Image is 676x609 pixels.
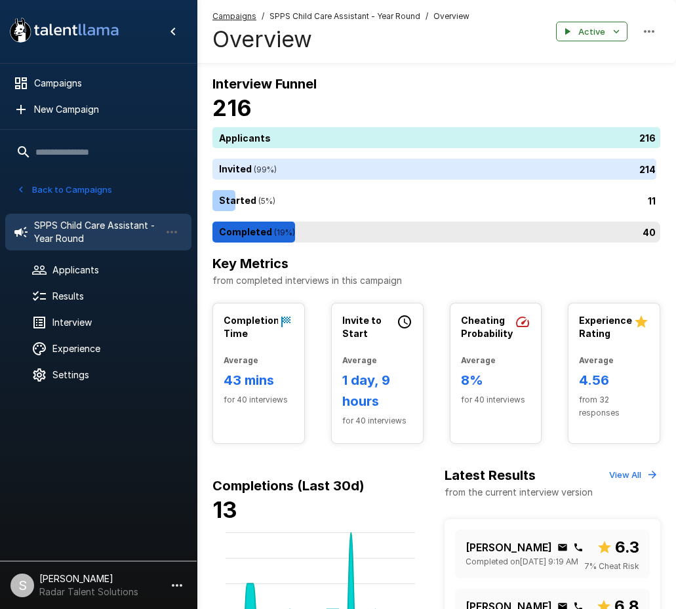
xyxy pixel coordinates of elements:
[579,315,632,339] b: Experience Rating
[639,163,656,176] p: 214
[342,370,412,412] h6: 1 day, 9 hours
[639,131,656,145] p: 216
[224,315,279,339] b: Completion Time
[433,10,469,23] span: Overview
[648,194,656,208] p: 11
[212,94,252,121] b: 216
[584,560,639,573] span: 7 % Cheat Risk
[224,393,294,406] span: for 40 interviews
[597,535,639,560] span: Overall score out of 10
[579,370,649,391] h6: 4.56
[466,540,552,555] p: [PERSON_NAME]
[212,496,237,523] b: 13
[461,370,531,391] h6: 8%
[262,10,264,23] span: /
[606,465,660,485] button: View All
[466,555,578,568] span: Completed on [DATE] 9:19 AM
[557,542,568,553] div: Click to copy
[269,10,420,23] span: SPPS Child Care Assistant - Year Round
[573,542,584,553] div: Click to copy
[445,467,536,483] b: Latest Results
[445,486,593,499] p: from the current interview version
[426,10,428,23] span: /
[342,355,377,365] b: Average
[556,22,627,42] button: Active
[224,355,258,365] b: Average
[212,478,365,494] b: Completions (Last 30d)
[212,11,256,21] u: Campaigns
[224,370,294,391] h6: 43 mins
[342,315,382,339] b: Invite to Start
[615,538,639,557] b: 6.3
[461,355,496,365] b: Average
[461,315,513,339] b: Cheating Probability
[212,274,660,287] p: from completed interviews in this campaign
[579,355,614,365] b: Average
[212,76,317,92] b: Interview Funnel
[342,414,412,427] span: for 40 interviews
[643,226,656,239] p: 40
[212,256,288,271] b: Key Metrics
[212,26,469,53] h4: Overview
[461,393,531,406] span: for 40 interviews
[579,393,649,420] span: from 32 responses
